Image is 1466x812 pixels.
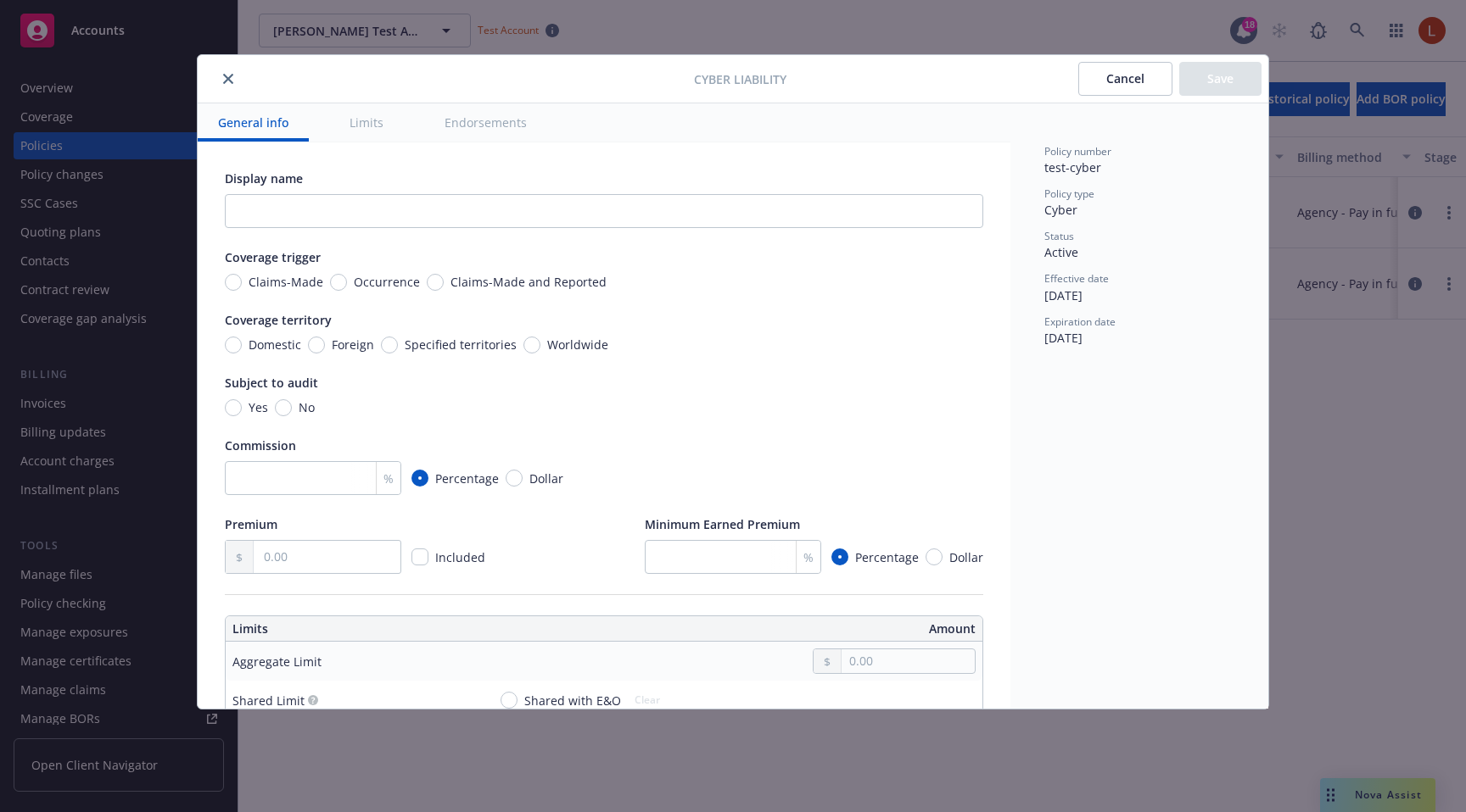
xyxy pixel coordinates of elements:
button: General info [198,103,309,142]
button: Limits [329,103,404,142]
span: Display name [225,170,303,186]
input: Percentage [831,548,848,565]
span: % [383,470,394,487]
span: Coverage territory [225,312,332,328]
span: Percentage [435,470,499,487]
span: Specified territories [405,336,517,353]
input: 0.00 [254,541,400,573]
span: Cyber [1044,202,1077,218]
span: Claims-Made and Reported [450,273,607,291]
input: Dollar [926,548,943,565]
span: Dollar [529,470,563,487]
span: Occurrence [354,273,420,291]
span: Effective date [1044,271,1109,286]
div: Aggregate Limit [232,653,322,670]
input: 0.00 [842,649,975,673]
span: Shared with E&O [524,692,621,709]
span: Status [1044,229,1074,243]
span: Worldwide [547,336,608,353]
span: Foreign [332,336,374,353]
input: No [275,399,292,416]
span: [DATE] [1044,330,1083,346]
input: Domestic [225,336,242,353]
th: Amount [612,616,982,642]
button: Endorsements [424,103,547,142]
input: Shared with E&O [501,692,518,709]
span: % [803,548,814,566]
span: Domestic [249,336,301,353]
span: Percentage [855,548,919,566]
button: Cancel [1078,62,1172,96]
th: Limits [226,616,529,642]
span: Cyber Liability [694,70,786,88]
span: Expiration date [1044,314,1116,329]
span: Commission [225,437,296,453]
span: Subject to audit [225,375,318,391]
span: No [299,398,315,416]
input: Percentage [411,470,428,487]
span: Premium [225,516,277,532]
input: Dollar [506,470,523,487]
div: Shared Limit [232,692,305,709]
input: Claims-Made and Reported [427,274,444,291]
span: Active [1044,244,1078,260]
button: close [218,69,238,89]
input: Claims-Made [225,274,242,291]
input: Worldwide [523,336,540,353]
span: Policy number [1044,144,1111,159]
span: Yes [249,398,268,416]
span: Minimum Earned Premium [645,516,800,532]
input: Yes [225,399,242,416]
span: Coverage trigger [225,249,321,265]
span: test-cyber [1044,159,1101,175]
span: Dollar [949,548,983,566]
span: Policy type [1044,186,1094,201]
input: Foreign [308,336,325,353]
span: [DATE] [1044,287,1083,303]
input: Specified territories [381,336,398,353]
span: Included [435,549,485,565]
input: Occurrence [330,274,347,291]
span: Claims-Made [249,273,323,291]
